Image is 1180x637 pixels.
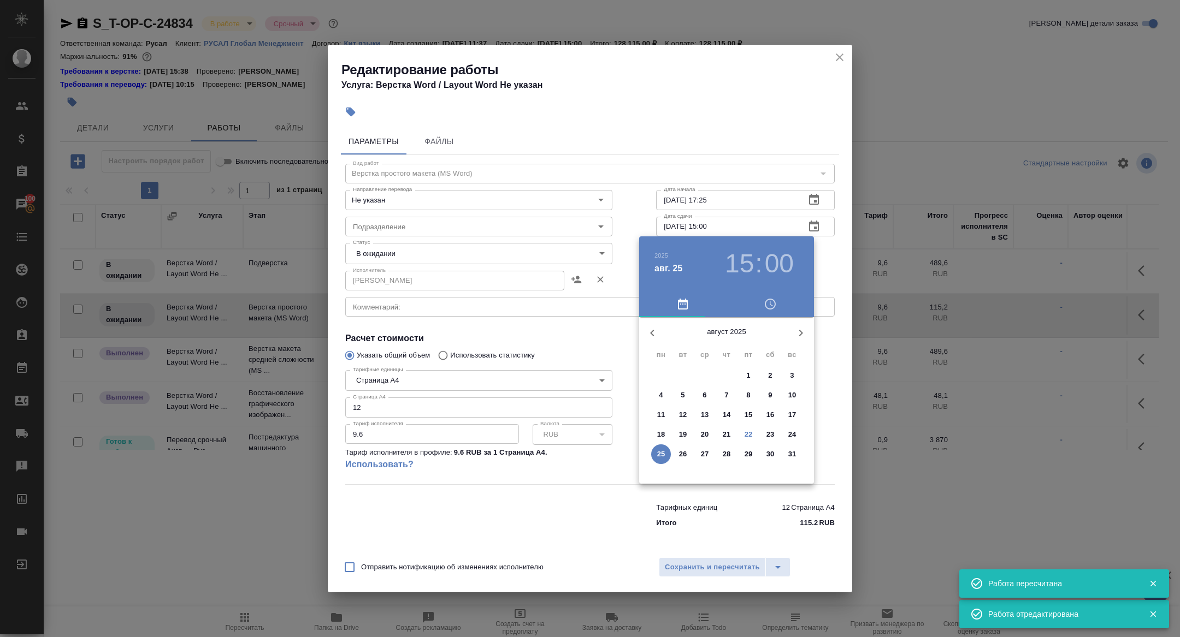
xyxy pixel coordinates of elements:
button: 2 [760,366,780,385]
button: 16 [760,405,780,425]
p: 4 [659,390,663,401]
button: 6 [695,385,715,405]
p: 20 [701,429,709,440]
span: ср [695,349,715,360]
p: 7 [724,390,728,401]
button: 18 [651,425,671,444]
button: 31 [782,444,802,464]
p: 22 [745,429,753,440]
button: 1 [739,366,758,385]
div: Работа отредактирована [988,609,1132,620]
button: 00 [765,248,794,279]
p: 15 [745,409,753,420]
button: 22 [739,425,758,444]
button: 27 [695,444,715,464]
p: 2 [768,370,772,381]
div: Работа пересчитана [988,578,1132,589]
button: Закрыть [1142,609,1164,619]
span: пт [739,349,758,360]
button: 4 [651,385,671,405]
p: 28 [723,449,731,460]
button: 7 [717,385,736,405]
p: август 2025 [665,326,788,337]
button: 23 [760,425,780,444]
button: Закрыть [1142,579,1164,588]
p: 29 [745,449,753,460]
button: 20 [695,425,715,444]
span: чт [717,349,736,360]
p: 9 [768,390,772,401]
button: 10 [782,385,802,405]
button: 12 [673,405,693,425]
p: 6 [703,390,706,401]
button: 21 [717,425,736,444]
p: 25 [657,449,665,460]
button: 5 [673,385,693,405]
button: 15 [739,405,758,425]
button: авг. 25 [654,262,682,275]
p: 1 [746,370,750,381]
button: 19 [673,425,693,444]
span: пн [651,349,671,360]
p: 17 [788,409,796,420]
button: 15 [725,248,754,279]
p: 18 [657,429,665,440]
span: сб [760,349,780,360]
p: 13 [701,409,709,420]
button: 9 [760,385,780,405]
p: 30 [766,449,775,460]
button: 8 [739,385,758,405]
p: 24 [788,429,796,440]
p: 31 [788,449,796,460]
p: 23 [766,429,775,440]
p: 21 [723,429,731,440]
p: 11 [657,409,665,420]
button: 28 [717,444,736,464]
button: 11 [651,405,671,425]
button: 25 [651,444,671,464]
button: 30 [760,444,780,464]
h3: : [755,248,762,279]
p: 10 [788,390,796,401]
span: вс [782,349,802,360]
button: 13 [695,405,715,425]
p: 14 [723,409,731,420]
button: 3 [782,366,802,385]
button: 2025 [654,252,668,259]
p: 27 [701,449,709,460]
button: 24 [782,425,802,444]
p: 26 [679,449,687,460]
span: вт [673,349,693,360]
p: 5 [681,390,685,401]
p: 8 [746,390,750,401]
button: 14 [717,405,736,425]
p: 19 [679,429,687,440]
p: 3 [790,370,794,381]
button: 17 [782,405,802,425]
p: 12 [679,409,687,420]
button: 26 [673,444,693,464]
p: 16 [766,409,775,420]
button: 29 [739,444,758,464]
